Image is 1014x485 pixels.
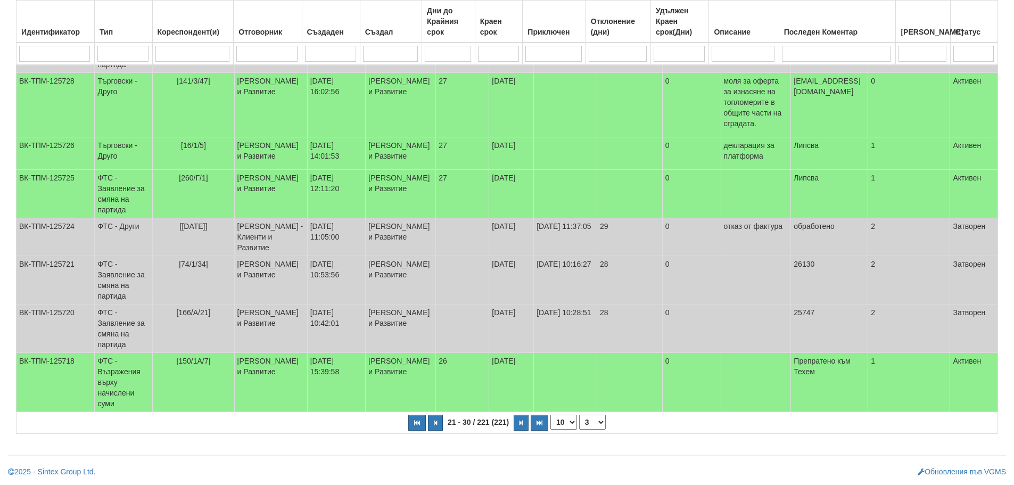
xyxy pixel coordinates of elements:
[794,141,819,150] span: Липсва
[896,1,950,43] th: Брой Файлове: No sort applied, activate to apply an ascending sort
[17,256,95,305] td: ВК-ТПМ-125721
[152,1,234,43] th: Кореспондент(и): No sort applied, activate to apply an ascending sort
[779,1,896,43] th: Последен Коментар: No sort applied, activate to apply an ascending sort
[8,467,96,476] a: 2025 - Sintex Group Ltd.
[17,305,95,353] td: ВК-ТПМ-125720
[366,73,436,137] td: [PERSON_NAME] и Развитие
[489,353,534,412] td: [DATE]
[950,170,998,218] td: Активен
[307,353,366,412] td: [DATE] 15:39:58
[425,3,472,39] div: Дни до Крайния срок
[305,24,357,39] div: Създаден
[234,170,307,218] td: [PERSON_NAME] и Развитие
[950,73,998,137] td: Активен
[177,357,211,365] span: [150/1А/7]
[950,218,998,256] td: Затворен
[439,77,447,85] span: 27
[654,3,706,39] div: Удължен Краен срок(Дни)
[366,305,436,353] td: [PERSON_NAME] и Развитие
[179,174,208,182] span: [260/Г/1]
[794,260,814,268] span: 26130
[534,218,597,256] td: [DATE] 11:37:05
[950,305,998,353] td: Затворен
[408,415,426,431] button: Първа страница
[868,256,950,305] td: 2
[179,260,208,268] span: [74/1/34]
[97,24,150,39] div: Тип
[95,170,153,218] td: ФТС - Заявление за смяна на партида
[17,170,95,218] td: ВК-ТПМ-125725
[302,1,360,43] th: Създаден: No sort applied, activate to apply an ascending sort
[95,137,153,170] td: Търговски - Друго
[489,73,534,137] td: [DATE]
[19,24,92,39] div: Идентификатор
[709,1,779,43] th: Описание: No sort applied, activate to apply an ascending sort
[950,256,998,305] td: Затворен
[307,170,366,218] td: [DATE] 12:11:20
[868,218,950,256] td: 2
[236,24,299,39] div: Отговорник
[307,256,366,305] td: [DATE] 10:53:56
[234,305,307,353] td: [PERSON_NAME] и Развитие
[366,170,436,218] td: [PERSON_NAME] и Развитие
[950,137,998,170] td: Активен
[17,218,95,256] td: ВК-ТПМ-125724
[234,1,302,43] th: Отговорник: No sort applied, activate to apply an ascending sort
[794,308,814,317] span: 25747
[712,24,776,39] div: Описание
[950,353,998,412] td: Активен
[534,256,597,305] td: [DATE] 10:16:27
[550,415,577,430] select: Брой редове на страница
[868,353,950,412] td: 1
[95,218,153,256] td: ФТС - Други
[794,174,819,182] span: Липсва
[234,137,307,170] td: [PERSON_NAME] и Развитие
[180,222,208,231] span: [[DATE]]
[514,415,529,431] button: Следваща страница
[428,415,443,431] button: Предишна страница
[597,305,663,353] td: 28
[586,1,650,43] th: Отклонение (дни): No sort applied, activate to apply an ascending sort
[478,14,520,39] div: Краен срок
[868,305,950,353] td: 2
[307,137,366,170] td: [DATE] 14:01:53
[95,1,153,43] th: Тип: No sort applied, activate to apply an ascending sort
[234,256,307,305] td: [PERSON_NAME] и Развитие
[868,137,950,170] td: 1
[95,353,153,412] td: ФТС - Възражения върху начислени суми
[360,1,422,43] th: Създал: No sort applied, activate to apply an ascending sort
[597,256,663,305] td: 28
[17,73,95,137] td: ВК-ТПМ-125728
[662,137,721,170] td: 0
[662,218,721,256] td: 0
[439,357,447,365] span: 26
[589,14,648,39] div: Отклонение (дни)
[489,305,534,353] td: [DATE]
[724,221,788,232] p: отказ от фактура
[366,137,436,170] td: [PERSON_NAME] и Развитие
[475,1,523,43] th: Краен срок: No sort applied, activate to apply an ascending sort
[234,218,307,256] td: [PERSON_NAME] - Клиенти и Развитие
[307,73,366,137] td: [DATE] 16:02:56
[662,353,721,412] td: 0
[181,141,206,150] span: [16/1/5]
[597,218,663,256] td: 29
[234,353,307,412] td: [PERSON_NAME] и Развитие
[95,305,153,353] td: ФТС - Заявление за смяна на партида
[531,415,548,431] button: Последна страница
[155,24,231,39] div: Кореспондент(и)
[953,24,995,39] div: Статус
[950,1,997,43] th: Статус: No sort applied, activate to apply an ascending sort
[868,73,950,137] td: 0
[662,256,721,305] td: 0
[17,1,95,43] th: Идентификатор: No sort applied, activate to apply an ascending sort
[523,1,586,43] th: Приключен: No sort applied, activate to apply an ascending sort
[794,357,850,376] span: Препратено към Техем
[662,170,721,218] td: 0
[724,140,788,161] p: декларация за платформа
[234,73,307,137] td: [PERSON_NAME] и Развитие
[366,256,436,305] td: [PERSON_NAME] и Развитие
[794,222,834,231] span: обработено
[489,137,534,170] td: [DATE]
[177,308,211,317] span: [166/А/21]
